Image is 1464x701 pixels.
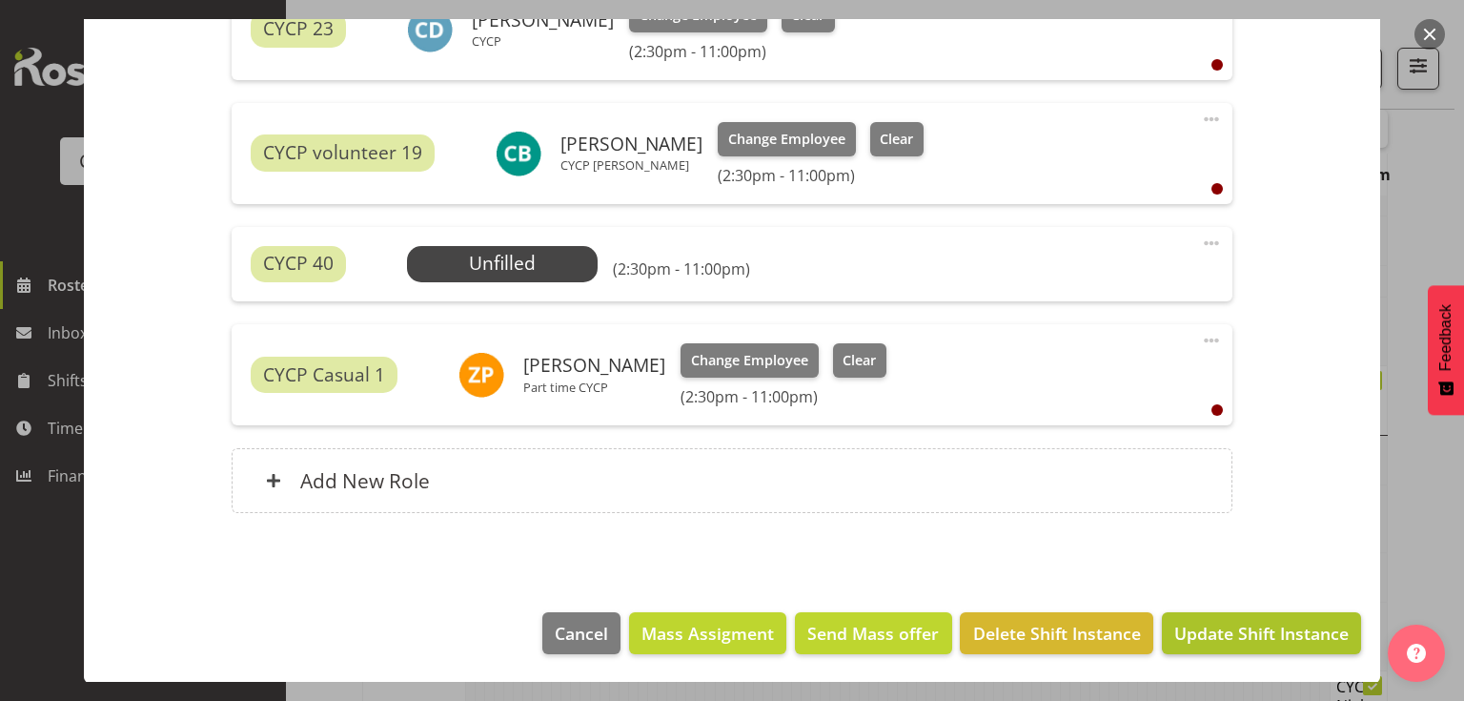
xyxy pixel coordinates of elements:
[458,352,504,398] img: zoe-palmer10907.jpg
[263,139,422,167] span: CYCP volunteer 19
[681,387,886,406] h6: (2:30pm - 11:00pm)
[807,621,939,646] span: Send Mass offer
[1162,612,1361,654] button: Update Shift Instance
[407,7,453,52] img: camille-davidson6038.jpg
[496,131,541,176] img: charlotte-bottcher11626.jpg
[1211,183,1223,195] div: User is clocked out
[973,621,1141,646] span: Delete Shift Instance
[472,10,614,31] h6: [PERSON_NAME]
[542,612,620,654] button: Cancel
[1407,644,1426,663] img: help-xxl-2.png
[613,259,750,278] h6: (2:30pm - 11:00pm)
[960,612,1152,654] button: Delete Shift Instance
[1211,59,1223,71] div: User is clocked out
[1211,404,1223,416] div: User is clocked out
[1174,621,1349,646] span: Update Shift Instance
[641,621,774,646] span: Mass Assigment
[263,361,385,389] span: CYCP Casual 1
[833,343,887,378] button: Clear
[728,129,845,150] span: Change Employee
[263,15,334,43] span: CYCP 23
[681,343,819,378] button: Change Employee
[718,122,856,156] button: Change Employee
[560,157,702,173] p: CYCP [PERSON_NAME]
[469,250,536,276] span: Unfilled
[880,129,913,150] span: Clear
[718,166,924,185] h6: (2:30pm - 11:00pm)
[300,468,430,493] h6: Add New Role
[843,350,876,371] span: Clear
[795,612,951,654] button: Send Mass offer
[523,380,665,395] p: Part time CYCP
[1428,285,1464,415] button: Feedback - Show survey
[691,350,808,371] span: Change Employee
[1437,304,1454,371] span: Feedback
[263,250,334,278] span: CYCP 40
[629,612,786,654] button: Mass Assigment
[523,355,665,376] h6: [PERSON_NAME]
[555,621,608,646] span: Cancel
[472,33,614,49] p: CYCP
[629,42,835,61] h6: (2:30pm - 11:00pm)
[560,134,702,155] h6: [PERSON_NAME]
[870,122,925,156] button: Clear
